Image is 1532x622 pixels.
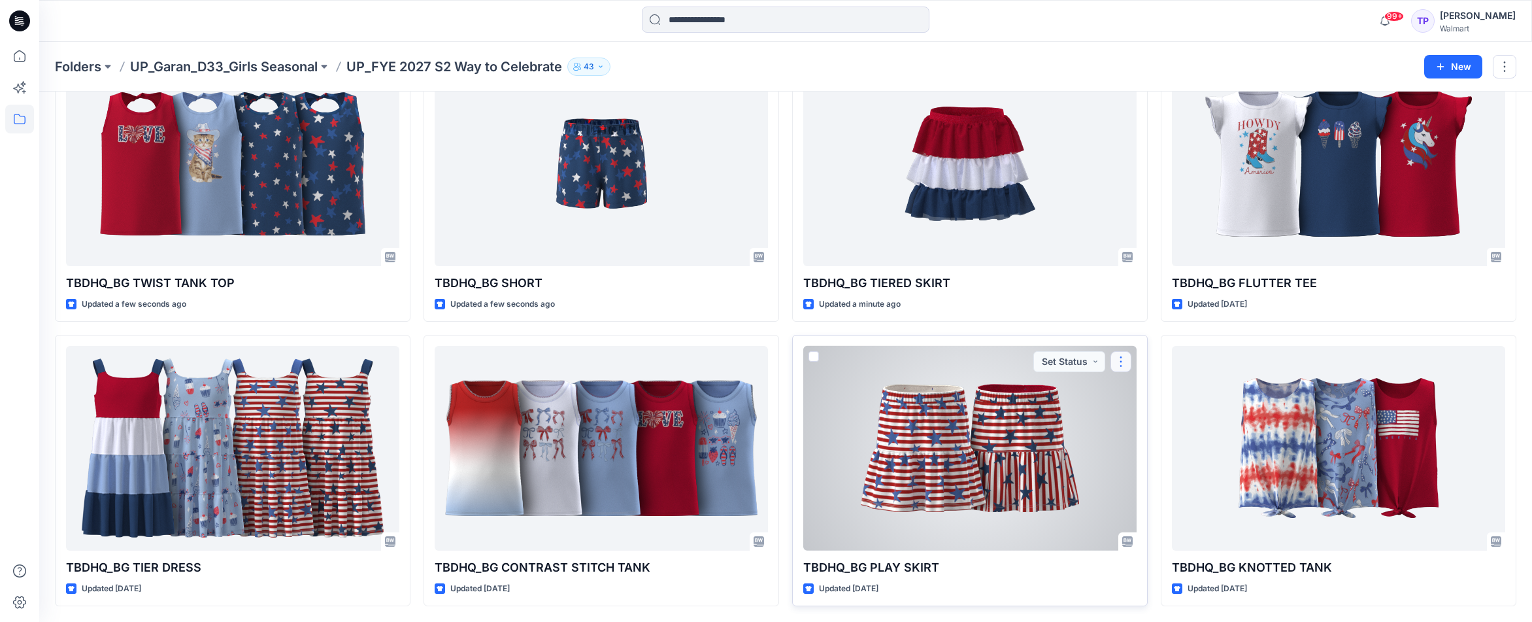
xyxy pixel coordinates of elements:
[1172,274,1505,292] p: TBDHQ_BG FLUTTER TEE
[82,298,186,311] p: Updated a few seconds ago
[1440,24,1516,33] div: Walmart
[819,582,878,596] p: Updated [DATE]
[55,58,101,76] a: Folders
[66,274,399,292] p: TBDHQ_BG TWIST TANK TOP
[1188,582,1247,596] p: Updated [DATE]
[819,298,901,311] p: Updated a minute ago
[130,58,318,76] a: UP_Garan_D33_Girls Seasonal
[435,61,768,266] a: TBDHQ_BG SHORT
[66,346,399,551] a: TBDHQ_BG TIER DRESS
[435,274,768,292] p: TBDHQ_BG SHORT
[346,58,562,76] p: UP_FYE 2027 S2 Way to Celebrate
[584,60,594,74] p: 43
[803,61,1137,266] a: TBDHQ_BG TIERED SKIRT
[435,559,768,577] p: TBDHQ_BG CONTRAST STITCH TANK
[1172,61,1505,266] a: TBDHQ_BG FLUTTER TEE
[82,582,141,596] p: Updated [DATE]
[435,346,768,551] a: TBDHQ_BG CONTRAST STITCH TANK
[1172,346,1505,551] a: TBDHQ_BG KNOTTED TANK
[1172,559,1505,577] p: TBDHQ_BG KNOTTED TANK
[803,559,1137,577] p: TBDHQ_BG PLAY SKIRT
[1384,11,1404,22] span: 99+
[1424,55,1482,78] button: New
[803,346,1137,551] a: TBDHQ_BG PLAY SKIRT
[66,559,399,577] p: TBDHQ_BG TIER DRESS
[1440,8,1516,24] div: [PERSON_NAME]
[66,61,399,266] a: TBDHQ_BG TWIST TANK TOP
[1188,298,1247,311] p: Updated [DATE]
[450,582,510,596] p: Updated [DATE]
[567,58,610,76] button: 43
[803,274,1137,292] p: TBDHQ_BG TIERED SKIRT
[450,298,555,311] p: Updated a few seconds ago
[1411,9,1435,33] div: TP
